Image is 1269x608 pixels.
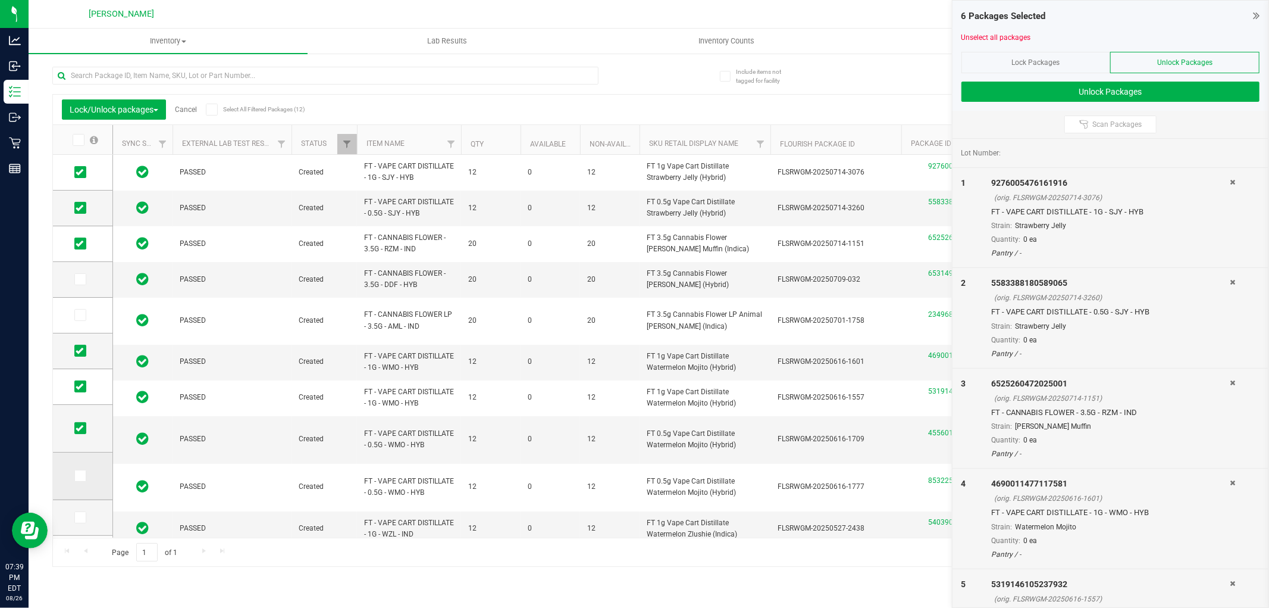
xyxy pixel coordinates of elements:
[299,392,350,403] span: Created
[301,139,327,148] a: Status
[299,434,350,445] span: Created
[647,476,763,498] span: FT 0.5g Vape Cart Distillate Watermelon Mojito (Hybrid)
[647,517,763,540] span: FT 1g Vape Cart Distillate Watermelon Zlushie (Indica)
[994,493,1230,504] div: (orig. FLSRWGM-20250616-1601)
[961,82,1259,102] button: Unlock Packages
[647,428,763,451] span: FT 0.5g Vape Cart Distillate Watermelon Mojito (Hybrid)
[137,164,149,180] span: In Sync
[364,161,454,183] span: FT - VAPE CART DISTILLATE - 1G - SJY - HYB
[528,202,573,214] span: 0
[991,235,1020,244] span: Quantity:
[468,481,513,492] span: 12
[991,306,1230,318] div: FT - VAPE CART DISTILLATE - 0.5G - SJY - HYB
[647,268,763,291] span: FT 3.5g Cannabis Flower [PERSON_NAME] (Hybrid)
[364,428,454,451] span: FT - VAPE CART DISTILLATE - 0.5G - WMO - HYB
[299,238,350,250] span: Created
[961,379,966,388] span: 3
[530,140,566,148] a: Available
[5,562,23,594] p: 07:39 PM EDT
[682,36,770,46] span: Inventory Counts
[1012,58,1060,67] span: Lock Packages
[991,378,1230,390] div: 6525260472025001
[411,36,483,46] span: Lab Results
[137,389,149,406] span: In Sync
[528,356,573,367] span: 0
[528,238,573,250] span: 0
[778,356,894,367] span: FLSRWGM-20250616-1601
[778,238,894,250] span: FLSRWGM-20250714-1151
[9,86,21,98] inline-svg: Inventory
[928,476,995,485] a: 8532258258908338
[337,134,357,154] a: Filter
[528,167,573,178] span: 0
[471,140,484,148] a: Qty
[1023,235,1037,244] span: 0 ea
[223,106,283,113] span: Select All Filtered Packages (12)
[180,392,284,403] span: PASSED
[364,197,454,219] span: FT - VAPE CART DISTILLATE - 0.5G - SJY - HYB
[1023,436,1037,444] span: 0 ea
[911,139,951,148] a: Package ID
[991,277,1230,289] div: 5583388180589065
[778,274,894,285] span: FLSRWGM-20250709-032
[1015,523,1076,531] span: Watermelon Mojito
[528,523,573,534] span: 0
[308,29,587,54] a: Lab Results
[991,549,1230,560] div: Pantry / -
[137,431,149,447] span: In Sync
[587,434,632,445] span: 12
[991,422,1012,431] span: Strain:
[736,67,795,85] span: Include items not tagged for facility
[991,436,1020,444] span: Quantity:
[468,434,513,445] span: 12
[928,351,995,360] a: 4690011477117581
[994,292,1230,303] div: (orig. FLSRWGM-20250714-3260)
[299,274,350,285] span: Created
[468,392,513,403] span: 12
[52,67,599,85] input: Search Package ID, Item Name, SKU, Lot or Part Number...
[587,392,632,403] span: 12
[5,594,23,603] p: 08/26
[649,139,738,148] a: Sku Retail Display Name
[778,523,894,534] span: FLSRWGM-20250527-2438
[587,29,866,54] a: Inventory Counts
[441,134,461,154] a: Filter
[528,274,573,285] span: 0
[468,523,513,534] span: 12
[180,523,284,534] span: PASSED
[1023,537,1037,545] span: 0 ea
[961,579,966,589] span: 5
[528,481,573,492] span: 0
[928,162,995,170] a: 9276005476161916
[991,507,1230,519] div: FT - VAPE CART DISTILLATE - 1G - WMO - HYB
[299,202,350,214] span: Created
[991,448,1230,459] div: Pantry / -
[587,356,632,367] span: 12
[180,434,284,445] span: PASSED
[299,315,350,326] span: Created
[1015,222,1066,230] span: Strawberry Jelly
[778,315,894,326] span: FLSRWGM-20250701-1758
[137,271,149,288] span: In Sync
[180,315,284,326] span: PASSED
[928,198,995,206] a: 5583388180589065
[366,139,405,148] a: Item Name
[272,134,292,154] a: Filter
[364,309,454,332] span: FT - CANNABIS FLOWER LP - 3.5G - AML - IND
[928,233,995,242] a: 6525260472025001
[778,392,894,403] span: FLSRWGM-20250616-1557
[928,387,995,395] a: 5319146105237932
[647,386,763,409] span: FT 1g Vape Cart Distillate Watermelon Mojito (Hybrid)
[9,137,21,149] inline-svg: Retail
[468,238,513,250] span: 20
[102,543,187,562] span: Page of 1
[961,178,966,188] span: 1
[587,315,632,326] span: 20
[137,520,149,537] span: In Sync
[528,392,573,403] span: 0
[778,481,894,492] span: FLSRWGM-20250616-1777
[364,351,454,373] span: FT - VAPE CART DISTILLATE - 1G - WMO - HYB
[137,478,149,495] span: In Sync
[928,310,995,319] a: 2349680514752451
[991,537,1020,545] span: Quantity:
